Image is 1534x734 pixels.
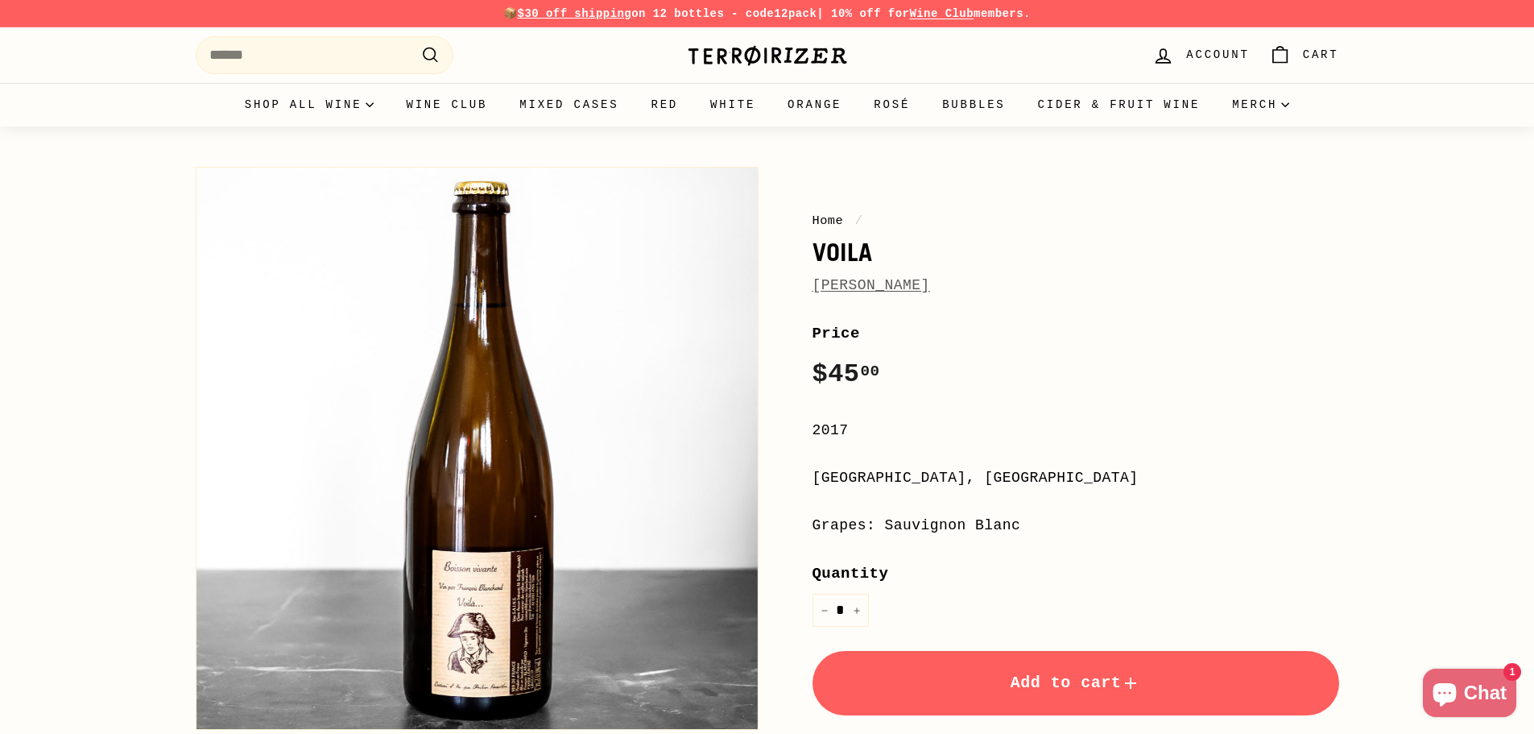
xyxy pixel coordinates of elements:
[812,321,1339,346] label: Price
[858,83,926,126] a: Rosé
[1143,31,1259,79] a: Account
[229,83,391,126] summary: Shop all wine
[851,214,867,228] span: /
[812,514,1339,537] div: Grapes: Sauvignon Blanc
[1011,674,1141,692] span: Add to cart
[812,214,844,228] a: Home
[812,277,930,293] a: [PERSON_NAME]
[771,83,858,126] a: Orange
[845,594,869,627] button: Increase item quantity by one
[926,83,1021,126] a: Bubbles
[812,359,880,389] span: $45
[503,83,635,126] a: Mixed Cases
[1216,83,1305,126] summary: Merch
[812,594,837,627] button: Reduce item quantity by one
[1022,83,1217,126] a: Cider & Fruit Wine
[860,363,879,380] sup: 00
[1303,46,1339,64] span: Cart
[196,5,1339,23] p: 📦 on 12 bottles - code | 10% off for members.
[1186,46,1249,64] span: Account
[812,562,1339,586] label: Quantity
[812,238,1339,266] h1: Voila
[812,651,1339,715] button: Add to cart
[635,83,694,126] a: Red
[1418,669,1521,721] inbox-online-store-chat: Shopify online store chat
[812,594,869,627] input: quantity
[812,211,1339,230] nav: breadcrumbs
[1259,31,1349,79] a: Cart
[909,7,974,20] a: Wine Club
[694,83,771,126] a: White
[163,83,1371,126] div: Primary
[774,7,817,20] strong: 12pack
[812,419,1339,442] div: 2017
[390,83,503,126] a: Wine Club
[812,467,1339,490] div: [GEOGRAPHIC_DATA], [GEOGRAPHIC_DATA]
[518,7,632,20] span: $30 off shipping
